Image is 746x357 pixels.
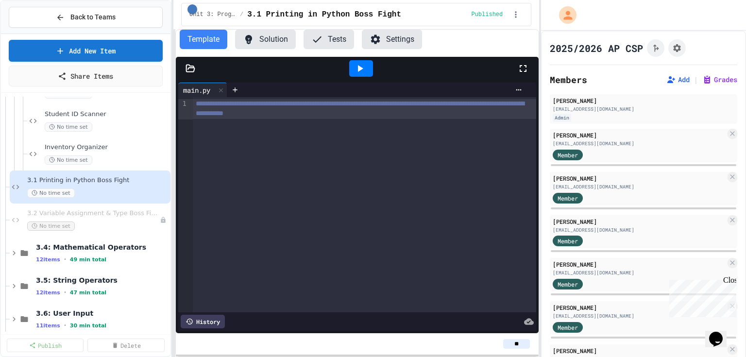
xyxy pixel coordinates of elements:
[553,105,734,113] div: [EMAIL_ADDRESS][DOMAIN_NAME]
[178,99,188,119] div: 1
[27,221,75,231] span: No time set
[558,237,578,245] span: Member
[4,4,67,62] div: Chat with us now!Close
[45,143,169,152] span: Inventory Organizer
[550,41,643,55] h1: 2025/2026 AP CSP
[471,11,507,18] div: Content is published and visible to students
[247,9,401,20] span: 3.1 Printing in Python Boss Fight
[362,30,422,49] button: Settings
[160,217,167,223] div: Unpublished
[36,243,169,252] span: 3.4: Mathematical Operators
[702,75,737,85] button: Grades
[647,39,664,57] button: Click to see fork details
[553,303,726,312] div: [PERSON_NAME]
[553,260,726,269] div: [PERSON_NAME]
[553,312,726,320] div: [EMAIL_ADDRESS][DOMAIN_NAME]
[70,256,106,263] span: 49 min total
[181,315,225,328] div: History
[45,110,169,119] span: Student ID Scanner
[558,151,578,159] span: Member
[240,11,243,18] span: /
[64,289,66,296] span: •
[553,131,726,139] div: [PERSON_NAME]
[27,209,160,218] span: 3.2 Variable Assignment & Type Boss Fight
[553,96,734,105] div: [PERSON_NAME]
[87,339,164,352] a: Delete
[558,194,578,203] span: Member
[180,30,227,49] button: Template
[553,183,726,190] div: [EMAIL_ADDRESS][DOMAIN_NAME]
[36,323,60,329] span: 11 items
[27,188,75,198] span: No time set
[235,30,296,49] button: Solution
[70,323,106,329] span: 30 min total
[70,12,116,22] span: Back to Teams
[36,256,60,263] span: 12 items
[70,289,106,296] span: 47 min total
[64,322,66,329] span: •
[553,346,726,355] div: [PERSON_NAME]
[549,4,579,26] div: My Account
[558,323,578,332] span: Member
[668,39,686,57] button: Assignment Settings
[705,318,736,347] iframe: chat widget
[304,30,354,49] button: Tests
[27,176,169,185] span: 3.1 Printing in Python Boss Fight
[9,40,163,62] a: Add New Item
[694,74,698,85] span: |
[36,309,169,318] span: 3.6: User Input
[7,339,84,352] a: Publish
[9,7,163,28] button: Back to Teams
[666,75,690,85] button: Add
[45,155,92,165] span: No time set
[553,174,726,183] div: [PERSON_NAME]
[36,276,169,285] span: 3.5: String Operators
[178,85,215,95] div: main.py
[178,83,227,97] div: main.py
[553,226,726,234] div: [EMAIL_ADDRESS][DOMAIN_NAME]
[45,122,92,132] span: No time set
[471,11,503,18] span: Published
[553,140,726,147] div: [EMAIL_ADDRESS][DOMAIN_NAME]
[553,269,726,276] div: [EMAIL_ADDRESS][DOMAIN_NAME]
[550,73,587,86] h2: Members
[553,114,571,122] div: Admin
[553,217,726,226] div: [PERSON_NAME]
[36,289,60,296] span: 12 items
[665,276,736,317] iframe: chat widget
[189,11,236,18] span: Unit 3: Programming with Python
[558,280,578,289] span: Member
[64,255,66,263] span: •
[9,66,163,86] a: Share Items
